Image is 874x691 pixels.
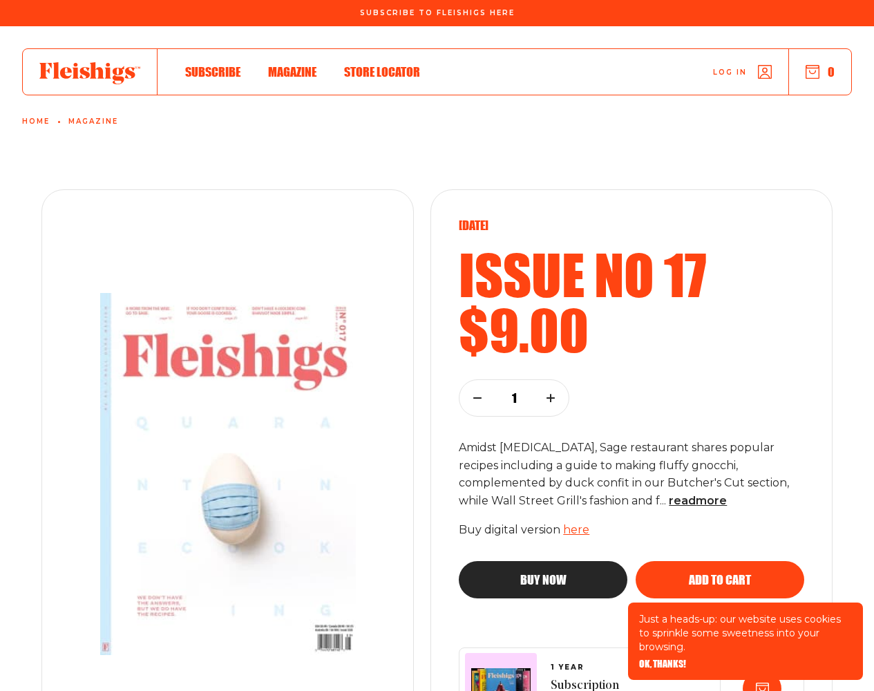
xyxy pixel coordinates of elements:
[360,9,515,17] span: Subscribe To Fleishigs Here
[344,64,420,79] span: Store locator
[505,390,523,406] p: 1
[357,9,517,16] a: Subscribe To Fleishigs Here
[185,64,240,79] span: Subscribe
[344,62,420,81] a: Store locator
[459,218,804,233] p: [DATE]
[639,659,686,669] button: OK, THANKS!
[73,265,383,683] img: Issue number 17
[636,561,804,598] button: Add to cart
[459,247,804,302] h2: Issue no 17
[669,494,727,507] span: read more
[639,612,852,654] p: Just a heads-up: our website uses cookies to sprinkle some sweetness into your browsing.
[520,574,567,586] span: Buy now
[268,62,316,81] a: Magazine
[806,64,835,79] button: 0
[459,561,627,598] button: Buy now
[268,64,316,79] span: Magazine
[713,65,772,79] a: Log in
[68,117,118,126] a: Magazine
[563,523,589,536] a: here
[551,663,619,672] span: 1 YEAR
[713,67,747,77] span: Log in
[689,574,751,586] span: Add to cart
[459,521,804,539] p: Buy digital version
[22,117,50,126] a: Home
[185,62,240,81] a: Subscribe
[459,439,804,511] p: Amidst [MEDICAL_DATA], Sage restaurant shares popular recipes including a guide to making fluffy ...
[459,302,804,357] h2: $9.00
